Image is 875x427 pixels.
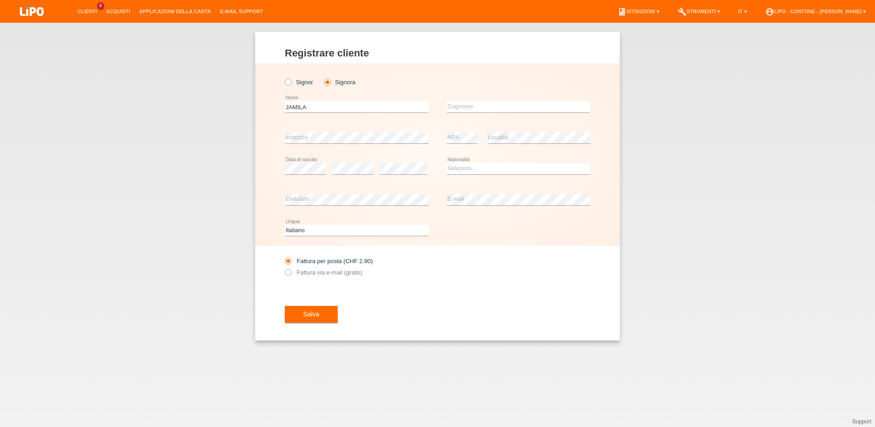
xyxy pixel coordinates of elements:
[324,79,330,85] input: Signora
[765,7,774,16] i: account_circle
[134,9,216,14] a: Applicazioni della carta
[324,79,355,86] label: Signora
[285,306,338,323] button: Salva
[613,9,664,14] a: bookIstruzioni ▾
[285,79,313,86] label: Signor
[285,269,291,280] input: Fattura via e-mail (gratis)
[285,269,362,276] label: Fattura via e-mail (gratis)
[97,2,104,10] span: 4
[303,310,319,318] span: Salva
[9,19,55,25] a: LIPO pay
[852,418,871,425] a: Support
[761,9,870,14] a: account_circleLIPO - Contone - [PERSON_NAME] ▾
[678,7,687,16] i: build
[618,7,627,16] i: book
[285,79,291,85] input: Signor
[73,9,102,14] a: Clienti
[285,47,590,59] h1: Registrare cliente
[285,258,373,264] label: Fattura per posta (CHF 2.90)
[673,9,725,14] a: buildStrumenti ▾
[734,9,751,14] a: IT ▾
[216,9,268,14] a: E-mail Support
[285,258,291,269] input: Fattura per posta (CHF 2.90)
[102,9,135,14] a: Acquisti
